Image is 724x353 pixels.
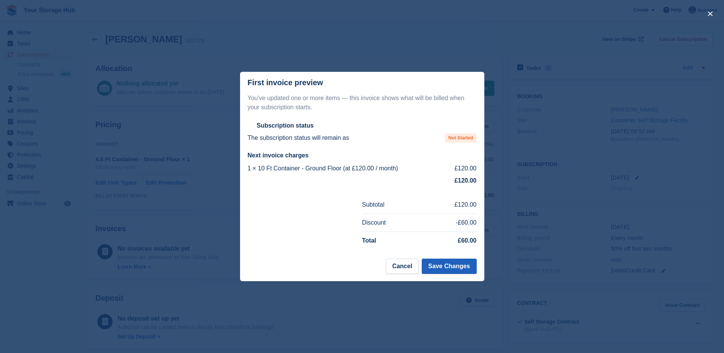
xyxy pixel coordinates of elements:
[362,196,422,214] td: Subtotal
[248,162,447,175] td: 1 × 10 Ft Container - Ground Floor (at £120.00 / month)
[704,8,716,20] button: close
[248,94,477,112] p: You've updated one or more items — this invoice shows what will be billed when your subscription ...
[421,196,477,214] td: £120.00
[455,177,477,184] strong: £120.00
[386,259,419,274] button: Cancel
[248,133,349,142] p: The subscription status will remain as
[248,78,323,87] p: First invoice preview
[248,152,477,159] h2: Next invoice charges
[362,214,422,232] td: Discount
[458,237,477,244] strong: £60.00
[257,122,314,130] h2: Subscription status
[362,237,376,244] strong: Total
[421,214,477,232] td: -£60.00
[422,259,476,274] button: Save Changes
[445,133,477,142] span: Not Started
[447,162,477,175] td: £120.00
